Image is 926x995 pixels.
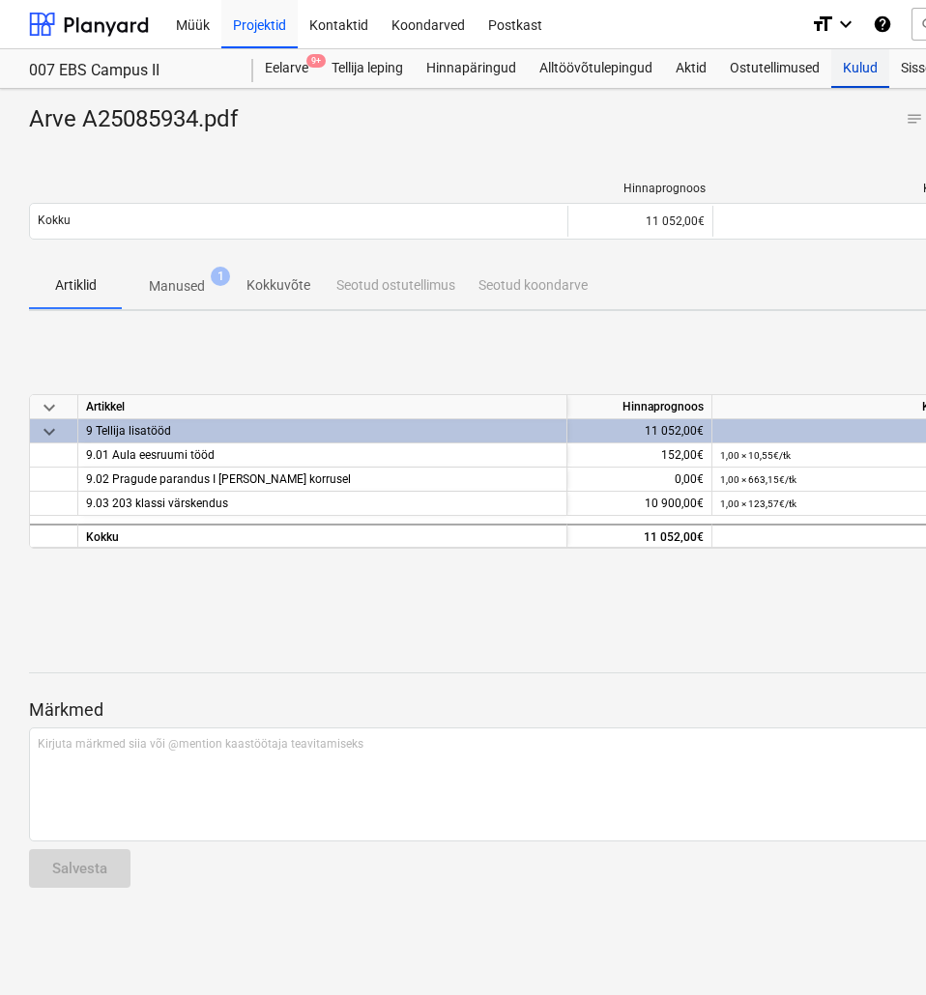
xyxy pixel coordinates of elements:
[567,492,712,516] div: 10 900,00€
[244,275,313,296] p: Kokkuvõte
[720,450,791,461] small: 1,00 × 10,55€ / tk
[576,182,706,195] div: Hinnaprognoos
[811,13,834,36] i: format_size
[567,419,712,443] div: 11 052,00€
[567,468,712,492] div: 0,00€
[718,49,831,88] a: Ostutellimused
[211,267,230,286] span: 1
[78,524,567,548] div: Kokku
[78,395,567,419] div: Artikkel
[720,498,796,509] small: 1,00 × 123,57€ / tk
[86,472,351,486] span: 9.02 Pragude parandus I ja II korrusel
[567,443,712,468] div: 152,00€
[567,524,712,548] div: 11 052,00€
[86,419,559,442] div: 9 Tellija lisatööd
[41,275,110,296] p: Artiklid
[86,497,228,510] span: 9.03 203 klassi värskendus
[720,474,796,485] small: 1,00 × 663,15€ / tk
[38,213,71,229] p: Kokku
[29,61,230,81] div: 007 EBS Campus II
[29,104,253,135] div: Arve A25085934.pdf
[38,420,61,443] span: keyboard_arrow_down
[253,49,320,88] div: Eelarve
[528,49,664,88] a: Alltöövõtulepingud
[86,448,215,462] span: 9.01 Aula eesruumi tööd
[567,395,712,419] div: Hinnaprognoos
[320,49,415,88] a: Tellija leping
[306,54,326,68] span: 9+
[873,13,892,36] i: Abikeskus
[415,49,528,88] a: Hinnapäringud
[906,110,923,128] span: notes
[567,206,712,237] div: 11 052,00€
[38,396,61,419] span: keyboard_arrow_down
[149,276,205,297] p: Manused
[831,49,889,88] a: Kulud
[664,49,718,88] a: Aktid
[834,13,857,36] i: keyboard_arrow_down
[253,49,320,88] a: Eelarve9+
